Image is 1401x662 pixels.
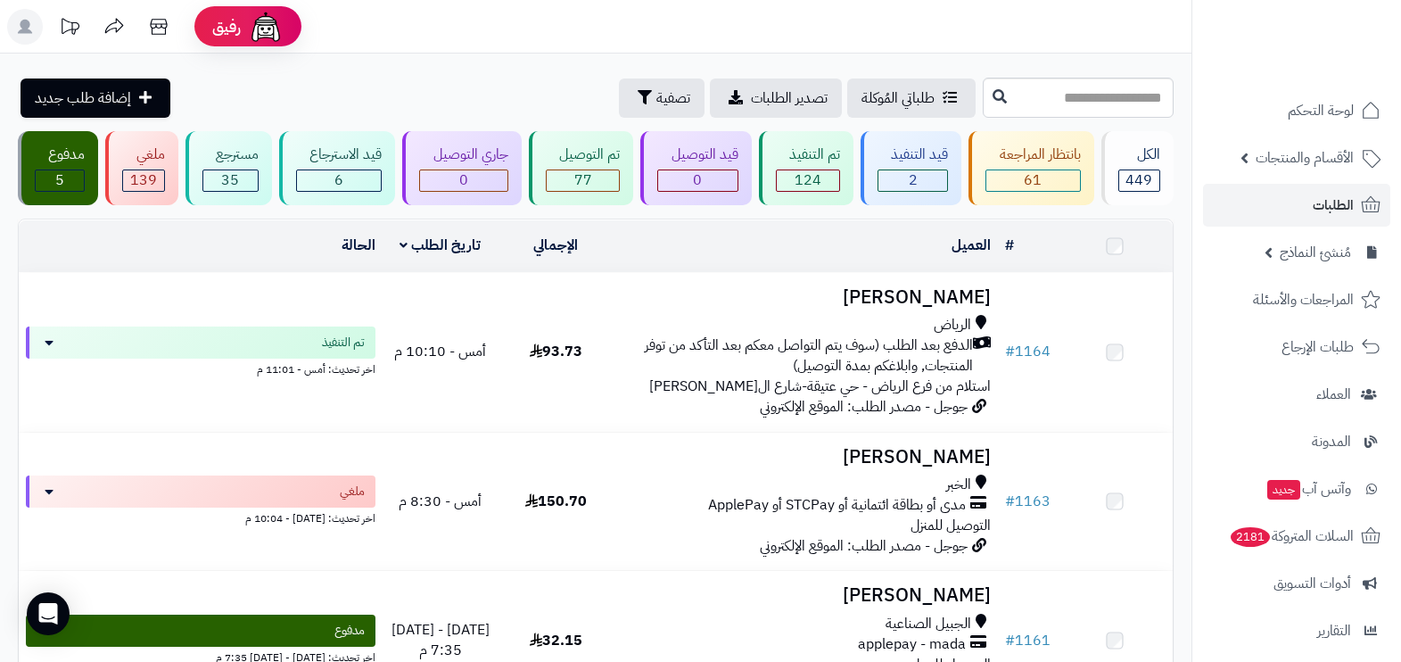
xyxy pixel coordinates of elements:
span: مُنشئ النماذج [1280,240,1351,265]
span: الرياض [934,315,971,335]
span: المدونة [1312,429,1351,454]
a: جاري التوصيل 0 [399,131,524,205]
a: #1161 [1005,630,1051,651]
a: المراجعات والأسئلة [1203,278,1390,321]
span: أمس - 8:30 م [399,491,482,512]
div: 0 [420,170,507,191]
span: # [1005,491,1015,512]
a: قيد التوصيل 0 [637,131,754,205]
span: التوصيل للمنزل [911,515,991,536]
span: الأقسام والمنتجات [1256,145,1354,170]
span: مدفوع [334,622,365,640]
img: ai-face.png [248,9,284,45]
span: الدفع بعد الطلب (سوف يتم التواصل معكم بعد التأكد من توفر المنتجات, وابلاغكم بمدة التوصيل) [621,335,973,377]
span: التقارير [1317,618,1351,643]
img: logo-2.png [1280,34,1384,71]
span: 6 [334,170,343,191]
a: الإجمالي [533,235,578,256]
div: قيد التوصيل [657,145,738,165]
div: بانتظار المراجعة [985,145,1080,165]
a: الحالة [342,235,375,256]
span: جوجل - مصدر الطلب: الموقع الإلكتروني [760,396,968,418]
span: 150.70 [525,491,587,512]
div: الكل [1118,145,1160,165]
span: # [1005,630,1015,651]
div: اخر تحديث: [DATE] - 10:04 م [26,508,375,526]
span: 124 [795,170,821,191]
span: العملاء [1316,382,1351,407]
div: قيد التنفيذ [878,145,948,165]
div: 2 [878,170,947,191]
h3: [PERSON_NAME] [621,447,991,468]
div: 77 [547,170,619,191]
span: ملغي [340,483,365,501]
span: مدى أو بطاقة ائتمانية أو STCPay أو ApplePay [708,495,966,516]
span: 35 [221,170,239,191]
span: تصدير الطلبات [751,87,828,109]
a: تم التنفيذ 124 [755,131,857,205]
a: العملاء [1203,373,1390,416]
span: تصفية [656,87,690,109]
a: التقارير [1203,609,1390,652]
a: #1164 [1005,341,1051,362]
a: لوحة التحكم [1203,89,1390,132]
span: جديد [1267,480,1300,500]
span: طلباتي المُوكلة [861,87,935,109]
a: طلباتي المُوكلة [847,79,976,118]
div: 5 [36,170,84,191]
a: قيد الاسترجاع 6 [276,131,399,205]
span: 0 [459,170,468,191]
div: 6 [297,170,381,191]
div: مدفوع [35,145,85,165]
div: مسترجع [202,145,259,165]
a: العميل [952,235,991,256]
span: لوحة التحكم [1288,98,1354,123]
a: بانتظار المراجعة 61 [965,131,1097,205]
span: وآتس آب [1265,476,1351,501]
button: تصفية [619,79,705,118]
span: applepay - mada [858,634,966,655]
span: # [1005,341,1015,362]
span: المراجعات والأسئلة [1253,287,1354,312]
span: 32.15 [530,630,582,651]
div: 124 [777,170,839,191]
h3: [PERSON_NAME] [621,287,991,308]
div: تم التنفيذ [776,145,840,165]
a: تم التوصيل 77 [525,131,637,205]
div: 61 [986,170,1079,191]
a: مدفوع 5 [14,131,102,205]
span: 77 [574,170,592,191]
div: Open Intercom Messenger [27,592,70,635]
a: # [1005,235,1014,256]
span: الخبر [946,475,971,495]
div: قيد الاسترجاع [296,145,382,165]
span: السلات المتروكة [1229,524,1354,549]
span: إضافة طلب جديد [35,87,131,109]
div: جاري التوصيل [419,145,507,165]
a: السلات المتروكة2181 [1203,515,1390,558]
a: ملغي 139 [102,131,181,205]
span: 0 [693,170,702,191]
span: طلبات الإرجاع [1282,335,1354,360]
span: 2181 [1230,526,1272,547]
h3: [PERSON_NAME] [621,585,991,606]
span: 139 [130,170,157,191]
a: مسترجع 35 [182,131,276,205]
div: تم التوصيل [546,145,620,165]
span: استلام من فرع الرياض - حي عتيقة-شارع ال[PERSON_NAME] [649,376,991,397]
a: وآتس آبجديد [1203,468,1390,510]
span: أمس - 10:10 م [394,341,486,362]
span: أدوات التسويق [1273,571,1351,596]
span: 93.73 [530,341,582,362]
a: قيد التنفيذ 2 [857,131,965,205]
span: رفيق [212,16,241,37]
a: #1163 [1005,491,1051,512]
div: 139 [123,170,163,191]
a: الطلبات [1203,184,1390,227]
span: 2 [909,170,918,191]
span: جوجل - مصدر الطلب: الموقع الإلكتروني [760,535,968,557]
a: طلبات الإرجاع [1203,326,1390,368]
span: الطلبات [1313,193,1354,218]
a: أدوات التسويق [1203,562,1390,605]
span: 5 [55,170,64,191]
